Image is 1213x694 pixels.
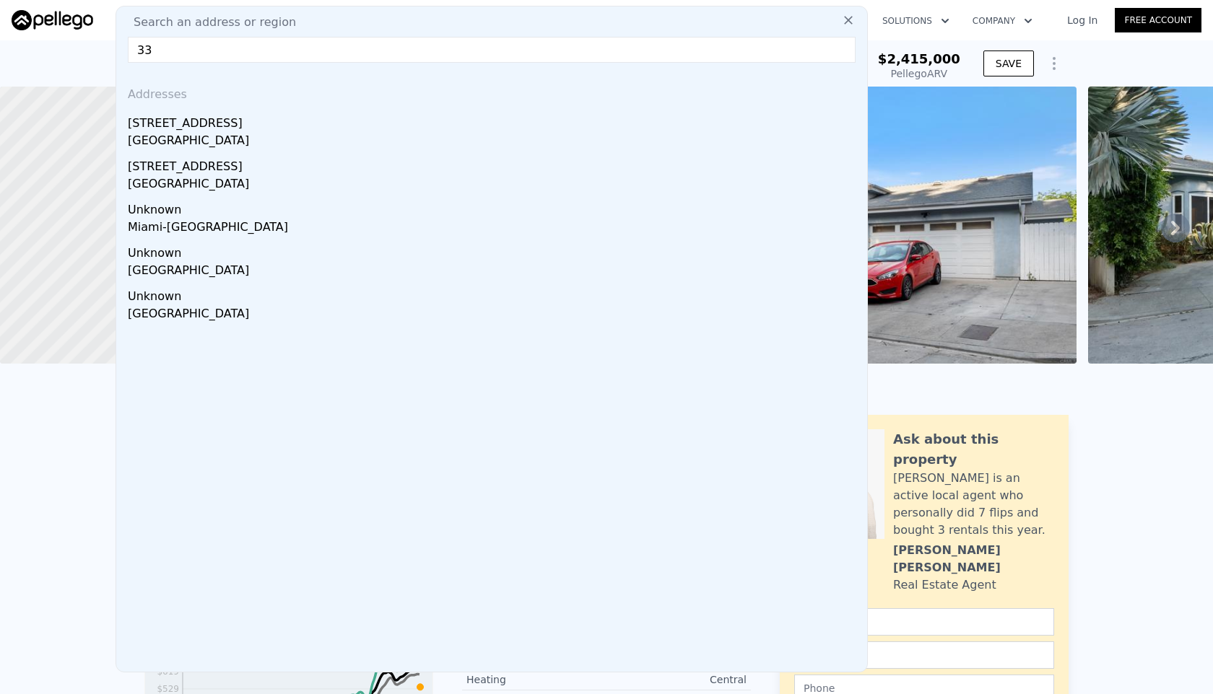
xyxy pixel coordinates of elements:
[128,262,861,282] div: [GEOGRAPHIC_DATA]
[122,74,861,109] div: Addresses
[661,87,1077,364] img: Sale: 166829501 Parcel: 49944076
[128,132,861,152] div: [GEOGRAPHIC_DATA]
[893,429,1054,470] div: Ask about this property
[893,576,996,594] div: Real Estate Agent
[1040,49,1069,78] button: Show Options
[128,196,861,219] div: Unknown
[961,8,1044,34] button: Company
[128,239,861,262] div: Unknown
[128,219,861,239] div: Miami-[GEOGRAPHIC_DATA]
[128,305,861,325] div: [GEOGRAPHIC_DATA]
[128,109,861,132] div: [STREET_ADDRESS]
[128,152,861,175] div: [STREET_ADDRESS]
[157,667,179,677] tspan: $619
[157,684,179,694] tspan: $529
[1115,8,1201,32] a: Free Account
[794,608,1054,636] input: Name
[878,66,960,81] div: Pellego ARV
[12,10,93,30] img: Pellego
[128,175,861,196] div: [GEOGRAPHIC_DATA]
[794,641,1054,669] input: Email
[606,672,747,687] div: Central
[122,14,296,31] span: Search an address or region
[893,470,1054,539] div: [PERSON_NAME] is an active local agent who personally did 7 flips and bought 3 rentals this year.
[128,37,856,63] input: Enter an address, city, region, neighborhood or zip code
[871,8,961,34] button: Solutions
[128,282,861,305] div: Unknown
[893,542,1054,576] div: [PERSON_NAME] [PERSON_NAME]
[983,50,1034,76] button: SAVE
[1050,13,1115,27] a: Log In
[466,672,606,687] div: Heating
[878,51,960,66] span: $2,415,000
